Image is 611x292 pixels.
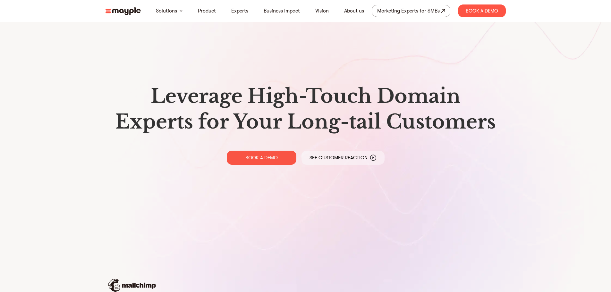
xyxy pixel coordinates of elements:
[106,7,141,15] img: mayple-logo
[344,7,364,15] a: About us
[301,151,385,165] a: See Customer Reaction
[111,83,501,135] h1: Leverage High-Touch Domain Experts for Your Long-tail Customers
[198,7,216,15] a: Product
[180,10,182,12] img: arrow-down
[458,4,506,17] div: Book A Demo
[264,7,300,15] a: Business Impact
[108,279,156,292] img: mailchimp-logo
[245,154,278,161] p: BOOK A DEMO
[156,7,177,15] a: Solutions
[315,7,329,15] a: Vision
[231,7,248,15] a: Experts
[227,151,296,165] a: BOOK A DEMO
[377,6,440,15] div: Marketing Experts for SMBs
[372,5,450,17] a: Marketing Experts for SMBs
[310,154,368,161] p: See Customer Reaction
